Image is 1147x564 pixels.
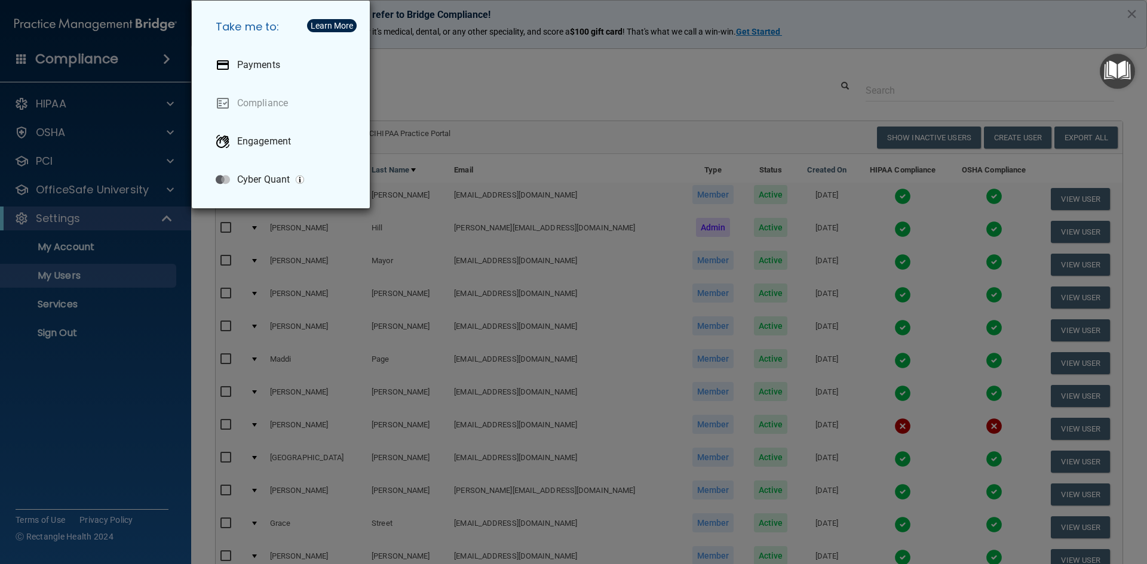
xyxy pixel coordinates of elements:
[237,135,291,147] p: Engagement
[1100,54,1135,89] button: Open Resource Center
[206,48,360,82] a: Payments
[206,87,360,120] a: Compliance
[307,19,357,32] button: Learn More
[206,10,360,44] h5: Take me to:
[237,59,280,71] p: Payments
[311,21,353,30] div: Learn More
[206,125,360,158] a: Engagement
[206,163,360,196] a: Cyber Quant
[237,174,290,186] p: Cyber Quant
